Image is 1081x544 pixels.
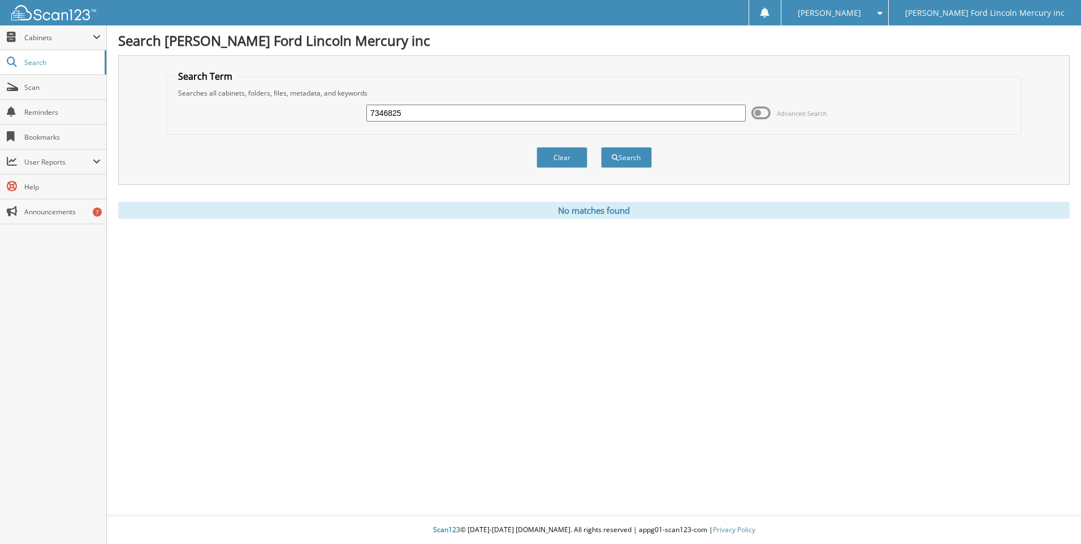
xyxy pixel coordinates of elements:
span: [PERSON_NAME] [798,10,861,16]
iframe: Chat Widget [1024,490,1081,544]
span: Cabinets [24,33,93,42]
div: Searches all cabinets, folders, files, metadata, and keywords [172,88,1015,98]
button: Search [601,147,652,168]
span: Search [24,58,99,67]
span: Bookmarks [24,132,101,142]
span: Advanced Search [777,109,827,118]
span: User Reports [24,157,93,167]
div: 7 [93,208,102,217]
div: No matches found [118,202,1070,219]
legend: Search Term [172,70,238,83]
span: Scan [24,83,101,92]
span: Announcements [24,207,101,217]
button: Clear [537,147,587,168]
span: Help [24,182,101,192]
img: scan123-logo-white.svg [11,5,96,20]
span: Scan123 [433,525,460,534]
div: © [DATE]-[DATE] [DOMAIN_NAME]. All rights reserved | appg01-scan123-com | [107,516,1081,544]
h1: Search [PERSON_NAME] Ford Lincoln Mercury inc [118,31,1070,50]
span: Reminders [24,107,101,117]
a: Privacy Policy [713,525,755,534]
span: [PERSON_NAME] Ford Lincoln Mercury inc [905,10,1065,16]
